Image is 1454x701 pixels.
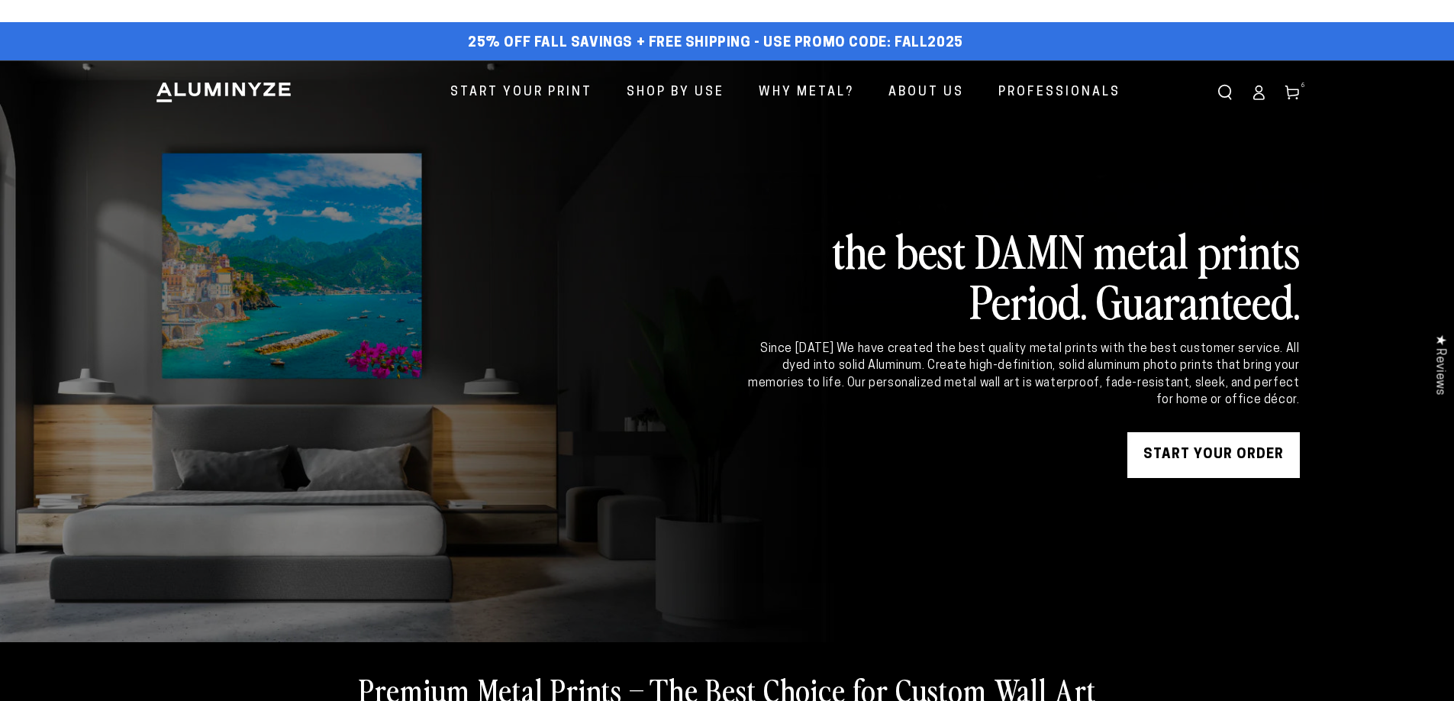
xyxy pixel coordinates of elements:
[746,341,1300,409] div: Since [DATE] We have created the best quality metal prints with the best customer service. All dy...
[747,73,866,113] a: Why Metal?
[439,73,604,113] a: Start Your Print
[468,35,963,52] span: 25% off FALL Savings + Free Shipping - Use Promo Code: FALL2025
[627,82,724,104] span: Shop By Use
[998,82,1120,104] span: Professionals
[1208,76,1242,109] summary: Search our site
[759,82,854,104] span: Why Metal?
[746,225,1300,325] h2: the best DAMN metal prints Period. Guaranteed.
[888,82,964,104] span: About Us
[1127,432,1300,478] a: START YOUR Order
[1301,80,1306,91] span: 6
[615,73,736,113] a: Shop By Use
[1425,322,1454,407] div: Click to open Judge.me floating reviews tab
[155,81,292,104] img: Aluminyze
[450,82,592,104] span: Start Your Print
[987,73,1132,113] a: Professionals
[877,73,975,113] a: About Us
